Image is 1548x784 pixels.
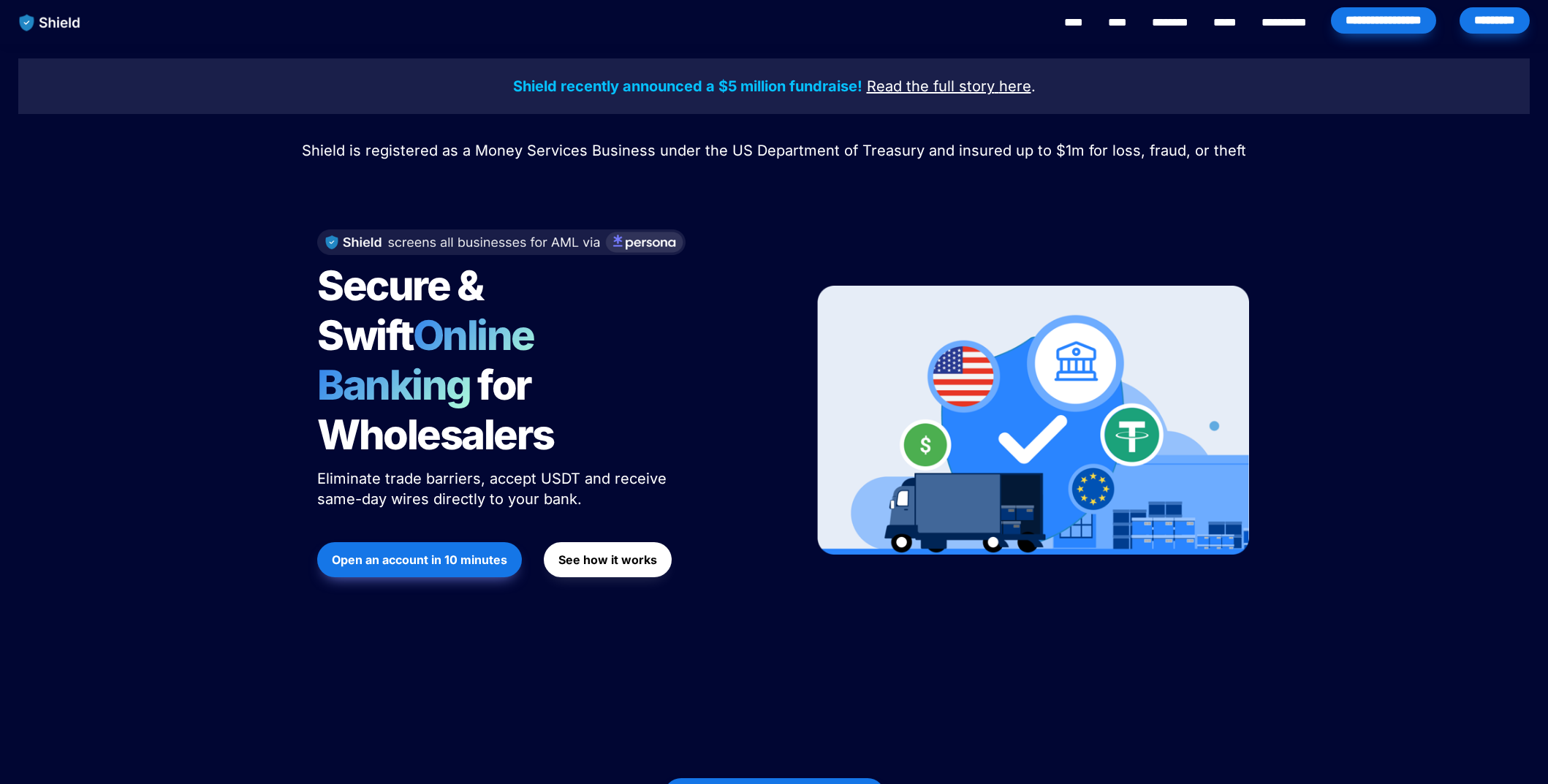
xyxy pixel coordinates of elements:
[513,77,862,95] strong: Shield recently announced a $5 million fundraise!
[302,142,1246,159] span: Shield is registered as a Money Services Business under the US Department of Treasury and insured...
[867,77,995,95] u: Read the full story
[12,7,88,38] img: website logo
[317,535,522,585] a: Open an account in 10 minutes
[999,80,1031,94] a: here
[317,360,554,460] span: for Wholesalers
[867,80,995,94] a: Read the full story
[317,542,522,577] button: Open an account in 10 minutes
[544,535,672,585] a: See how it works
[558,552,657,567] strong: See how it works
[1031,77,1036,95] span: .
[999,77,1031,95] u: here
[544,542,672,577] button: See how it works
[317,261,490,360] span: Secure & Swift
[332,552,507,567] strong: Open an account in 10 minutes
[317,311,549,410] span: Online Banking
[317,470,671,508] span: Eliminate trade barriers, accept USDT and receive same-day wires directly to your bank.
